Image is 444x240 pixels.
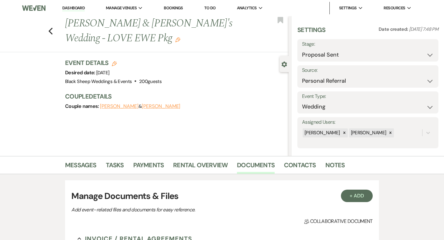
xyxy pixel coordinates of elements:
button: [PERSON_NAME] [100,104,139,109]
label: Event Type: [302,92,434,101]
span: 200 guests [139,78,162,85]
a: To Do [204,5,216,11]
button: Close lead details [281,61,287,67]
h3: Settings [297,25,326,39]
h3: Manage Documents & Files [71,190,373,203]
span: Manage Venues [106,5,137,11]
a: Contacts [284,160,316,174]
span: Resources [384,5,405,11]
h3: Couple Details [65,92,282,101]
a: Bookings [164,5,183,11]
a: Rental Overview [173,160,228,174]
h3: Event Details [65,58,162,67]
h1: [PERSON_NAME] & [PERSON_NAME]'s Wedding - LOVE EWE Pkg [65,16,241,46]
span: [DATE] [96,70,109,76]
a: Dashboard [62,5,85,11]
button: Edit [175,37,180,42]
a: Tasks [106,160,124,174]
span: Analytics [237,5,257,11]
span: Collaborative document [304,218,373,225]
span: Settings [339,5,357,11]
a: Notes [325,160,345,174]
span: [DATE] 7:48 PM [409,26,438,32]
a: Messages [65,160,97,174]
span: Black Sheep Weddings & Events [65,78,132,85]
label: Source: [302,66,434,75]
span: Couple names: [65,103,100,109]
a: Payments [133,160,164,174]
img: Weven Logo [22,2,45,15]
button: [PERSON_NAME] [142,104,180,109]
p: Add event–related files and documents for easy reference. [71,206,289,214]
span: & [100,103,180,109]
div: [PERSON_NAME] [303,128,341,137]
a: Documents [237,160,275,174]
label: Stage: [302,40,434,49]
label: Assigned Users: [302,118,434,127]
button: + Add [341,190,373,202]
span: Date created: [379,26,409,32]
span: Desired date: [65,69,96,76]
div: [PERSON_NAME] [349,128,387,137]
